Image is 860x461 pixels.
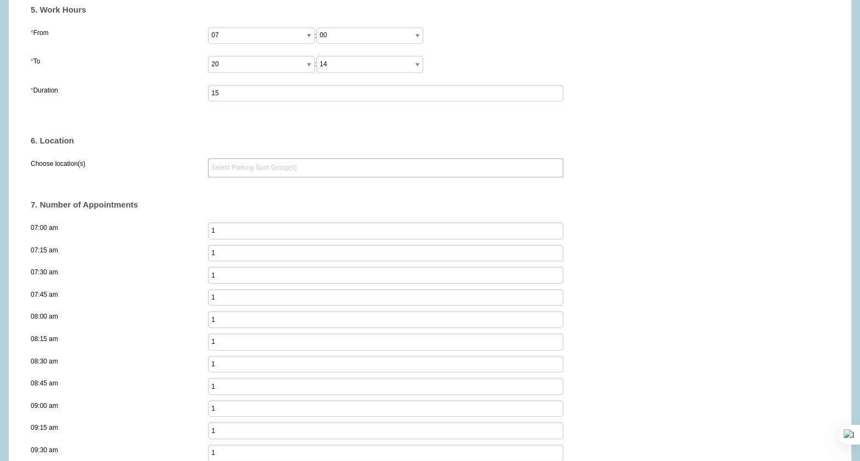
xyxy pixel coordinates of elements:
label: 07:45 am [31,289,208,301]
label: 08:30 am [31,356,208,368]
label: 09:15 am [31,422,208,434]
abbr: required [31,87,33,94]
div: : [208,56,563,78]
label: 09:00 am [31,400,208,412]
div: : [208,27,563,50]
label: 08:15 am [31,333,208,345]
label: Choose location(s) [31,158,208,170]
label: From [31,27,208,39]
label: To [31,56,208,68]
abbr: required [31,57,33,65]
label: Duration [31,85,208,97]
label: 08:00 am [31,311,208,323]
legend: 6. Location [29,134,76,147]
abbr: required [31,29,33,37]
label: 07:00 am [31,222,208,234]
legend: 7. Number of Appointments [29,198,140,211]
label: 08:45 am [31,378,208,390]
label: 09:30 am [31,445,208,457]
label: 07:30 am [31,267,208,279]
label: 07:15 am [31,245,208,257]
legend: 5. Work Hours [29,3,88,16]
input: Select Parking Spot Group(s) [211,159,560,176]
